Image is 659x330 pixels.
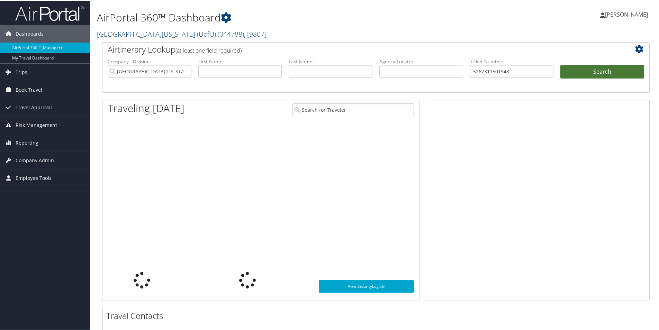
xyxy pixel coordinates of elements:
span: Dashboards [16,25,44,42]
span: (at least one field required) [175,46,242,54]
span: Trips [16,63,27,80]
h1: AirPortal 360™ Dashboard [97,10,469,24]
a: [GEOGRAPHIC_DATA][US_STATE] (UofU) [97,29,267,38]
span: Company Admin [16,151,54,168]
h2: Airtinerary Lookup [108,43,598,55]
span: Risk Management [16,116,57,133]
span: [PERSON_NAME] [605,10,648,18]
span: Travel Approval [16,98,52,116]
label: Company - Division: [108,57,191,64]
img: airportal-logo.png [15,4,84,21]
label: Ticket Number: [470,57,554,64]
input: Search for Traveler [292,103,414,116]
h2: Travel Contacts [106,309,220,321]
a: View SecurityLogic® [319,279,414,292]
label: First Name: [198,57,282,64]
h1: Traveling [DATE] [108,100,184,115]
span: Employee Tools [16,169,52,186]
label: Last Name: [289,57,372,64]
span: ( 044788 ) [218,29,244,38]
label: Agency Locator: [379,57,463,64]
span: Reporting [16,134,38,151]
span: Book Travel [16,81,42,98]
button: Search [560,64,644,78]
a: [PERSON_NAME] [600,3,655,24]
span: , [ 9807 ] [244,29,267,38]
